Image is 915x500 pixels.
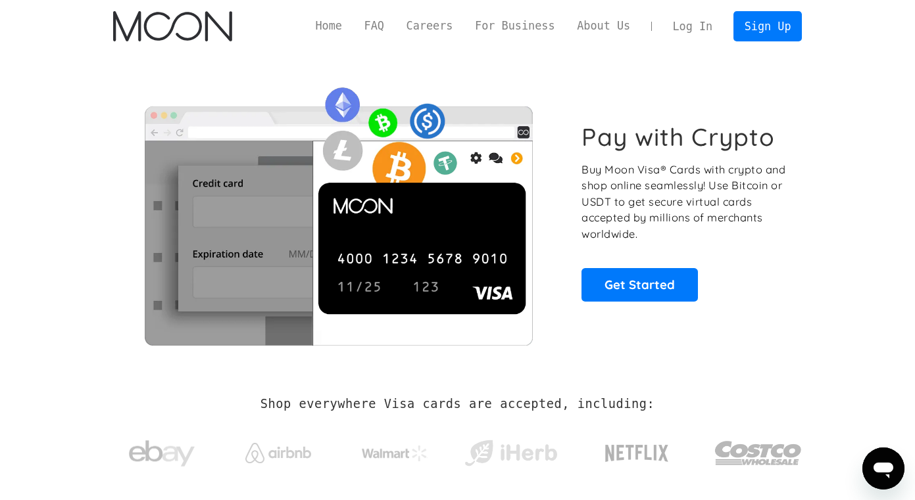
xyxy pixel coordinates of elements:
a: Walmart [345,432,443,468]
img: Costco [714,428,803,478]
a: ebay [113,420,211,481]
img: iHerb [462,436,560,470]
a: Costco [714,415,803,484]
a: Log In [662,12,724,41]
h1: Pay with Crypto [581,122,775,152]
a: Home [305,18,353,34]
h2: Shop everywhere Visa cards are accepted, including: [260,397,655,411]
a: About Us [566,18,641,34]
a: iHerb [462,423,560,477]
img: Moon Cards let you spend your crypto anywhere Visa is accepted. [113,78,564,345]
a: Airbnb [229,430,327,470]
a: Sign Up [733,11,802,41]
a: Careers [395,18,464,34]
a: FAQ [353,18,395,34]
iframe: Button to launch messaging window [862,447,904,489]
img: ebay [129,433,195,474]
img: Airbnb [245,443,311,463]
a: Get Started [581,268,698,301]
img: Netflix [604,437,670,470]
a: home [113,11,232,41]
a: For Business [464,18,566,34]
a: Netflix [578,424,696,476]
p: Buy Moon Visa® Cards with crypto and shop online seamlessly! Use Bitcoin or USDT to get secure vi... [581,162,787,242]
img: Moon Logo [113,11,232,41]
img: Walmart [362,445,428,461]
